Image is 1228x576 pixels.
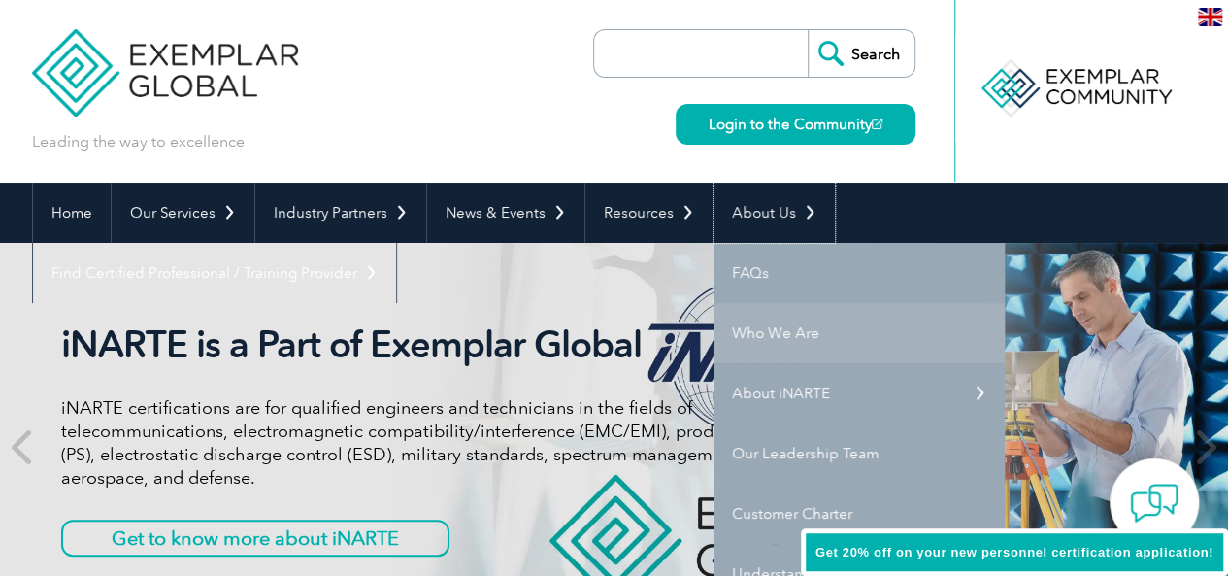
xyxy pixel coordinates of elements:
[427,183,584,243] a: News & Events
[61,396,789,490] p: iNARTE certifications are for qualified engineers and technicians in the fields of telecommunicat...
[714,183,835,243] a: About Us
[714,303,1005,363] a: Who We Are
[112,183,254,243] a: Our Services
[33,183,111,243] a: Home
[255,183,426,243] a: Industry Partners
[585,183,713,243] a: Resources
[32,131,245,152] p: Leading the way to excellence
[61,322,789,367] h2: iNARTE is a Part of Exemplar Global
[808,30,914,77] input: Search
[33,243,396,303] a: Find Certified Professional / Training Provider
[815,545,1213,559] span: Get 20% off on your new personnel certification application!
[714,243,1005,303] a: FAQs
[714,424,1005,484] a: Our Leadership Team
[61,520,449,557] a: Get to know more about iNARTE
[872,119,882,129] img: open_square.png
[1198,8,1222,26] img: en
[714,363,1005,424] a: About iNARTE
[676,104,915,145] a: Login to the Community
[1130,479,1178,527] img: contact-chat.png
[714,484,1005,544] a: Customer Charter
